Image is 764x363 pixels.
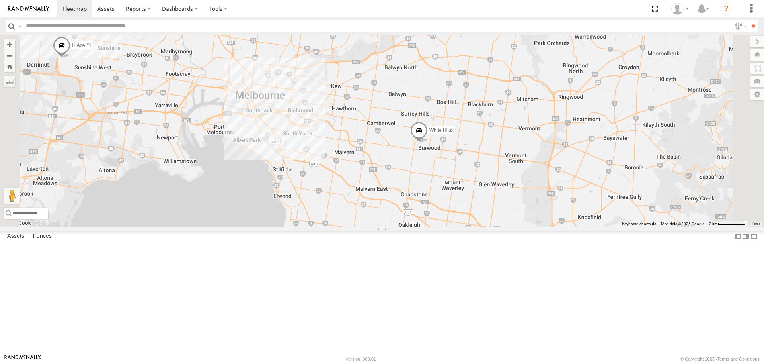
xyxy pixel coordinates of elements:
[72,43,92,48] span: HiAce #1
[346,357,376,361] div: Version: 308.01
[720,2,733,15] i: ?
[707,221,748,227] button: Map Scale: 2 km per 66 pixels
[731,20,748,32] label: Search Filter Options
[17,20,23,32] label: Search Query
[742,231,750,242] label: Dock Summary Table to the Right
[752,222,760,225] a: Terms (opens in new tab)
[668,3,692,15] div: John Vu
[4,188,20,204] button: Drag Pegman onto the map to open Street View
[4,76,15,87] label: Measure
[680,357,760,361] div: © Copyright 2025 -
[4,39,15,50] button: Zoom in
[4,50,15,61] button: Zoom out
[717,357,760,361] a: Terms and Conditions
[8,6,49,12] img: rand-logo.svg
[29,231,56,242] label: Fences
[4,61,15,72] button: Zoom Home
[661,222,704,226] span: Map data ©2025 Google
[750,231,758,242] label: Hide Summary Table
[709,222,718,226] span: 2 km
[429,128,454,133] span: White Hilux
[750,89,764,100] label: Map Settings
[3,231,28,242] label: Assets
[4,355,41,363] a: Visit our Website
[734,231,742,242] label: Dock Summary Table to the Left
[622,221,656,227] button: Keyboard shortcuts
